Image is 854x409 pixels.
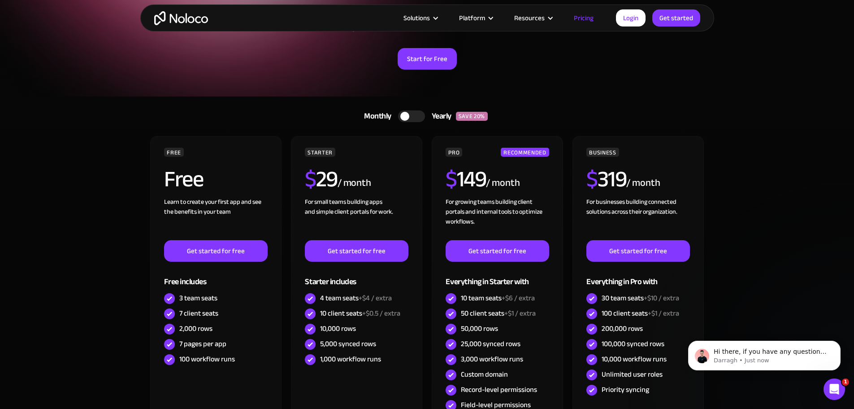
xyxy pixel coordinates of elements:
[602,293,679,303] div: 30 team seats
[446,148,462,157] div: PRO
[652,9,700,26] a: Get started
[179,293,217,303] div: 3 team seats
[616,9,646,26] a: Login
[486,176,520,190] div: / month
[563,12,605,24] a: Pricing
[602,324,643,334] div: 200,000 rows
[461,339,520,349] div: 25,000 synced rows
[425,110,456,123] div: Yearly
[164,262,267,291] div: Free includes
[824,378,845,400] iframe: Intercom live chat
[502,291,535,305] span: +$6 / extra
[461,385,537,395] div: Record-level permissions
[503,12,563,24] div: Resources
[305,168,338,190] h2: 29
[320,354,381,364] div: 1,000 workflow runs
[305,262,408,291] div: Starter includes
[398,48,457,70] a: Start for Free
[626,176,660,190] div: / month
[179,339,226,349] div: 7 pages per app
[353,110,398,123] div: Monthly
[446,262,549,291] div: Everything in Starter with
[305,197,408,240] div: For small teams building apps and simple client portals for work. ‍
[154,11,208,25] a: home
[446,168,486,190] h2: 149
[586,197,689,240] div: For businesses building connected solutions across their organization. ‍
[461,354,523,364] div: 3,000 workflow runs
[305,148,335,157] div: STARTER
[461,324,498,334] div: 50,000 rows
[446,240,549,262] a: Get started for free
[675,322,854,385] iframe: Intercom notifications message
[320,308,400,318] div: 10 client seats
[602,369,663,379] div: Unlimited user roles
[602,385,649,395] div: Priority syncing
[164,148,184,157] div: FREE
[164,240,267,262] a: Get started for free
[320,293,392,303] div: 4 team seats
[362,307,400,320] span: +$0.5 / extra
[644,291,679,305] span: +$10 / extra
[586,168,626,190] h2: 319
[359,291,392,305] span: +$4 / extra
[179,308,218,318] div: 7 client seats
[320,324,356,334] div: 10,000 rows
[446,158,457,200] span: $
[164,168,203,190] h2: Free
[179,354,235,364] div: 100 workflow runs
[842,378,849,386] span: 1
[456,112,488,121] div: SAVE 20%
[461,293,535,303] div: 10 team seats
[586,262,689,291] div: Everything in Pro with
[305,158,316,200] span: $
[320,339,376,349] div: 5,000 synced rows
[514,12,545,24] div: Resources
[446,197,549,240] div: For growing teams building client portals and internal tools to optimize workflows.
[586,240,689,262] a: Get started for free
[602,339,664,349] div: 100,000 synced rows
[448,12,503,24] div: Platform
[602,354,667,364] div: 10,000 workflow runs
[179,324,212,334] div: 2,000 rows
[461,308,536,318] div: 50 client seats
[459,12,485,24] div: Platform
[164,197,267,240] div: Learn to create your first app and see the benefits in your team ‍
[504,307,536,320] span: +$1 / extra
[501,148,549,157] div: RECOMMENDED
[403,12,430,24] div: Solutions
[648,307,679,320] span: +$1 / extra
[305,240,408,262] a: Get started for free
[586,158,598,200] span: $
[338,176,371,190] div: / month
[586,148,619,157] div: BUSINESS
[392,12,448,24] div: Solutions
[602,308,679,318] div: 100 client seats
[461,369,508,379] div: Custom domain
